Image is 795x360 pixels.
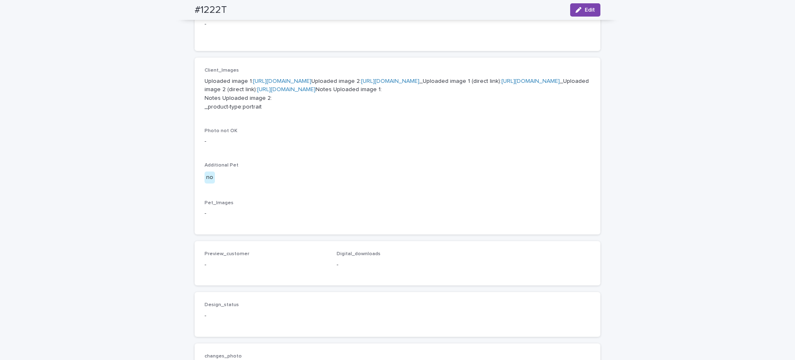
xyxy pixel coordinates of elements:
[501,78,560,84] a: [URL][DOMAIN_NAME]
[205,172,215,184] div: no
[205,68,239,73] span: Client_Images
[257,87,316,92] a: [URL][DOMAIN_NAME]
[205,128,237,133] span: Photo not OK
[585,7,595,13] span: Edit
[205,251,249,256] span: Preview_customer
[205,77,590,111] p: Uploaded image 1: Uploaded image 2: _Uploaded image 1 (direct link): _Uploaded image 2 (direct li...
[253,78,311,84] a: [URL][DOMAIN_NAME]
[205,137,590,146] p: -
[205,261,327,269] p: -
[570,3,600,17] button: Edit
[361,78,419,84] a: [URL][DOMAIN_NAME]
[205,163,238,168] span: Additional Pet
[205,312,327,320] p: -
[337,251,381,256] span: Digital_downloads
[205,209,590,218] p: -
[205,201,234,205] span: Pet_Images
[205,302,239,307] span: Design_status
[195,4,227,16] h2: #1222T
[337,261,459,269] p: -
[205,20,590,29] p: -
[205,354,242,359] span: changes_photo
